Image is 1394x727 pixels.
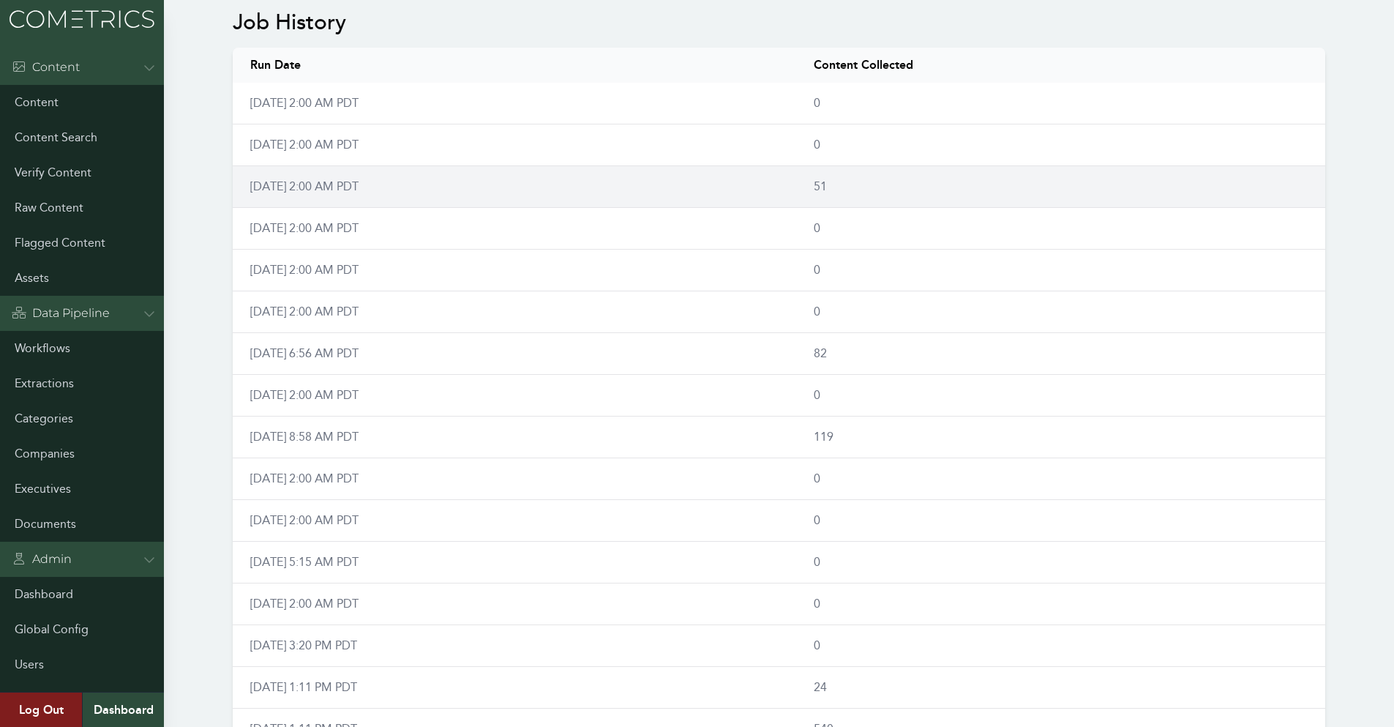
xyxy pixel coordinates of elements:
[796,250,1325,291] td: 0
[250,305,359,318] a: [DATE] 2:00 AM PDT
[796,667,1325,709] td: 24
[250,96,359,110] a: [DATE] 2:00 AM PDT
[796,124,1325,166] td: 0
[796,48,1325,83] th: Content Collected
[796,208,1325,250] td: 0
[250,555,359,569] a: [DATE] 5:15 AM PDT
[12,305,110,322] div: Data Pipeline
[796,584,1325,625] td: 0
[796,291,1325,333] td: 0
[796,375,1325,417] td: 0
[12,551,72,568] div: Admin
[233,48,796,83] th: Run Date
[233,10,1325,36] h2: Job History
[12,59,80,76] div: Content
[796,458,1325,500] td: 0
[82,693,164,727] a: Dashboard
[796,500,1325,542] td: 0
[250,346,359,360] a: [DATE] 6:56 AM PDT
[796,542,1325,584] td: 0
[796,83,1325,124] td: 0
[796,166,1325,208] td: 51
[796,333,1325,375] td: 82
[250,179,359,193] a: [DATE] 2:00 AM PDT
[250,263,359,277] a: [DATE] 2:00 AM PDT
[250,388,359,402] a: [DATE] 2:00 AM PDT
[250,597,359,611] a: [DATE] 2:00 AM PDT
[250,680,357,694] a: [DATE] 1:11 PM PDT
[250,221,359,235] a: [DATE] 2:00 AM PDT
[250,430,359,444] a: [DATE] 8:58 AM PDT
[250,138,359,152] a: [DATE] 2:00 AM PDT
[250,513,359,527] a: [DATE] 2:00 AM PDT
[796,417,1325,458] td: 119
[250,638,357,652] a: [DATE] 3:20 PM PDT
[250,471,359,485] a: [DATE] 2:00 AM PDT
[796,625,1325,667] td: 0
